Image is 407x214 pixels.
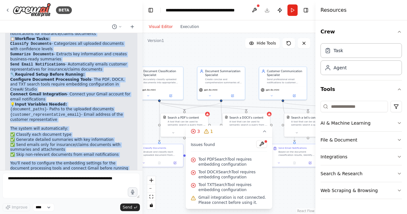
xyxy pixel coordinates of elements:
div: Customer Communication SpecialistSend professional email notifications to customer representative... [259,66,307,100]
div: Send professional email notifications to customer representatives for insurance and claims docume... [267,78,304,84]
span: Tool PDFSearchTool requires embedding configuration [198,157,267,167]
h4: Resources [321,6,347,14]
button: Open in side panel [168,161,182,165]
strong: Required Setup Before Running: [15,72,85,77]
strong: Connect Gmail Integration [10,92,67,96]
button: File & Document [321,132,402,148]
div: Task [334,47,343,54]
li: ✅ Classify each document type [10,132,132,137]
div: Document Classification SpecialistAccurately classify uploaded documents into appropriate categor... [135,66,183,100]
button: zoom out [147,184,155,193]
span: 1 [210,128,213,135]
button: Start a new chat [127,23,137,31]
span: Tool DOCXSearchTool requires embedding configuration [198,169,267,180]
g: Edge from e04225a6-4aea-4dc2-b9d8-97ee096565e4 to 5bf41d63-5fd2-4a50-b2b7-bb096eb1f37f [157,102,161,142]
button: Search & Research [321,165,402,182]
li: - Categorizes all uploaded documents with confidence levels [10,41,132,52]
strong: Workflow Tasks: [15,37,50,41]
code: Summarize Documents [10,52,54,57]
div: TXTSearchToolSearch a txt's contentA tool that can be used to semantic search a query from a txt'... [284,113,332,137]
button: Open in side panel [160,93,182,98]
g: Edge from 648ed7ed-0c61-4c1f-91ec-c62bcc09be65 to 7a24dc46-501c-4913-a0db-13fa7b659ea6 [281,102,297,142]
span: 3 [197,128,200,135]
span: gpt-4o-mini [142,88,155,92]
div: Crew [321,41,402,80]
span: gpt-4o-mini [204,88,217,92]
div: Search a txt's content [291,116,321,120]
button: Web Scraping & Browsing [321,182,402,199]
div: BETA [56,6,72,14]
div: Agent [334,65,347,71]
button: zoom in [147,176,155,184]
button: No output available [151,161,167,165]
button: Open in side panel [185,130,207,135]
span: Hide Tools [257,41,276,46]
span: Send [123,205,132,210]
div: A tool that can be used to semantic search a query from a DOCX's content. [230,120,268,126]
div: React Flow controls [147,176,155,209]
span: Tool TXTSearchTool requires embedding configuration [198,182,267,192]
nav: breadcrumb [166,7,237,13]
button: toggle interactivity [147,201,155,209]
div: Document Summarization SpecialistCreate concise and comprehensive summaries of documents, extract... [197,66,245,100]
button: Hide right sidebar [301,6,310,15]
li: - The PDF, DOCX, and TXT search tools require embedding configuration in CrewAI Studio [10,77,132,92]
g: Edge from e04225a6-4aea-4dc2-b9d8-97ee096565e4 to 6d1cb92c-89e8-4373-9ea3-6c451ab1513f [157,102,248,111]
img: TXTSearchTool [286,116,290,119]
div: PDFSearchToolSearch a PDF's contentA tool that can be used to semantic search a query from a PDF'... [160,113,209,137]
div: Based on the document classification results, identify documents categorized as "insurance" or "c... [279,150,316,156]
div: Document Classification Specialist [143,69,181,77]
button: 31 [186,126,272,137]
li: - Connect your Gmail account for email notifications [10,92,132,102]
li: - Paths to the uploaded documents [10,107,132,112]
p: You'll need to configure the embedding settings for the document processing tools and connect Gma... [10,161,132,181]
img: Logo [13,3,51,17]
button: Execution [176,23,203,31]
span: gpt-4o-mini [266,88,279,92]
div: Search a DOCX's content [230,116,264,120]
li: - Automatically emails customer representatives for insurance/claims documents [10,62,132,72]
p: The system will automatically: [10,126,132,131]
button: Open in side panel [222,93,244,98]
img: DOCXSearchTool [225,116,228,119]
li: - Email address of the customer representative [10,112,132,122]
div: Accurately classify uploaded documents into appropriate categories such as insurance, claims, leg... [143,78,181,84]
button: Send [120,204,140,211]
code: Send Email Notifications [10,62,65,67]
li: ✅ Generate detailed summaries with key information [10,137,132,142]
code: {customer_representative_email} [10,113,81,117]
button: Tools [321,80,402,98]
button: Improve [3,203,30,211]
div: Search a PDF's content [168,116,199,120]
code: {document_paths} [10,107,47,112]
div: Send Email NotificationsBased on the document classification results, identify documents categori... [270,144,319,167]
button: Open in side panel [283,93,305,98]
div: Classify DocumentsAnalyze and classify each uploaded document from {document_paths} to determine ... [135,144,183,167]
div: Version 1 [148,38,164,43]
div: Create concise and comprehensive summaries of documents, extracting key information, important de... [205,78,243,84]
span: Issues found [191,142,215,147]
div: Customer Communication Specialist [267,69,304,77]
div: DOCXSearchToolSearch a DOCX's contentA tool that can be used to semantic search a query from a DO... [222,113,270,137]
li: - Extracts key information and creates business-ready summaries [10,52,132,62]
li: ✅ Skip non-relevant documents from email notifications [10,152,132,157]
button: No output available [286,161,302,165]
code: Classify Documents [10,42,52,46]
img: PDFSearchTool [163,116,166,119]
button: Integrations [321,148,402,165]
button: Open in side panel [303,161,317,165]
button: fit view [147,193,155,201]
h2: 🔧 [10,72,132,77]
button: Switch to previous chat [109,23,125,31]
strong: Input Variables Needed: [15,102,67,107]
button: Visual Editor [145,23,176,31]
g: Edge from 0a8a32ee-bba9-41e4-a884-4befd3785b35 to 53c7599e-a707-464a-8313-79f6073365e5 [219,102,229,165]
h2: 💡 [10,102,132,107]
span: Improve [12,205,27,210]
button: Hide left sidebar [146,6,155,15]
button: AI & Machine Learning [321,115,402,131]
strong: Configure Document Processing Tools [10,77,91,82]
g: Edge from e04225a6-4aea-4dc2-b9d8-97ee096565e4 to fd6b4818-5fd6-4af6-b659-fd497aaea3b9 [157,102,310,111]
div: Document Summarization Specialist [205,69,243,77]
div: Classify Documents [143,147,166,150]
